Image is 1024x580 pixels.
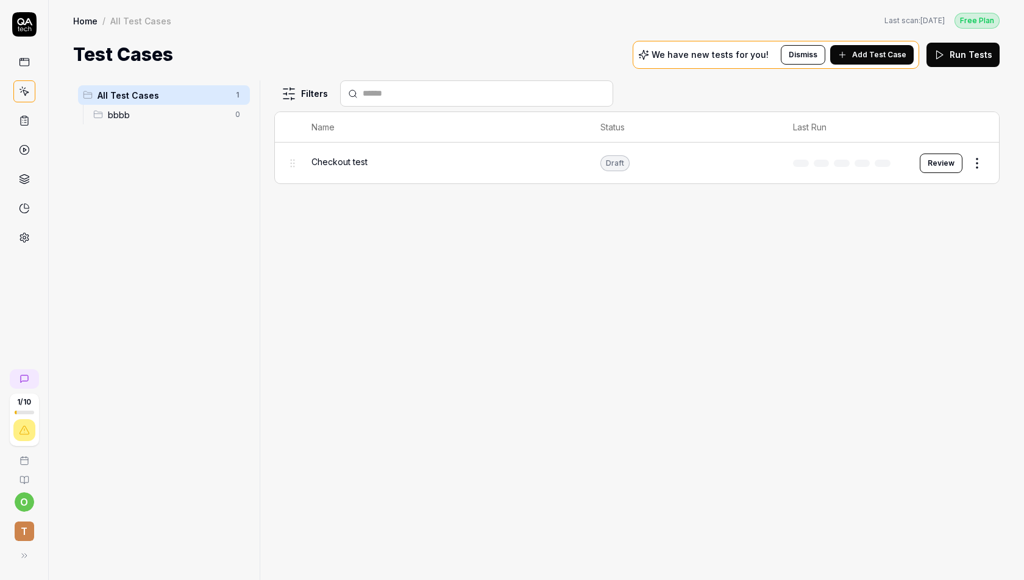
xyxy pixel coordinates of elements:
[884,15,945,26] span: Last scan:
[830,45,914,65] button: Add Test Case
[588,112,781,143] th: Status
[955,12,1000,29] button: Free Plan
[10,369,39,389] a: New conversation
[5,465,43,485] a: Documentation
[311,155,368,168] span: Checkout test
[884,15,945,26] button: Last scan:[DATE]
[5,446,43,465] a: Book a call with us
[15,522,34,541] span: T
[274,82,335,106] button: Filters
[926,43,1000,67] button: Run Tests
[781,45,825,65] button: Dismiss
[299,112,588,143] th: Name
[652,51,769,59] p: We have new tests for you!
[108,108,228,121] span: bbbb
[88,105,250,124] div: Drag to reorderbbbb0
[110,15,171,27] div: All Test Cases
[73,15,98,27] a: Home
[852,49,906,60] span: Add Test Case
[275,143,999,183] tr: Checkout testDraftReview
[920,154,962,173] button: Review
[600,155,630,171] div: Draft
[98,89,228,102] span: All Test Cases
[230,107,245,122] span: 0
[230,88,245,102] span: 1
[102,15,105,27] div: /
[781,112,908,143] th: Last Run
[920,16,945,25] time: [DATE]
[955,13,1000,29] div: Free Plan
[73,41,173,68] h1: Test Cases
[5,512,43,543] button: T
[15,492,34,512] button: o
[17,398,31,406] span: 1 / 10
